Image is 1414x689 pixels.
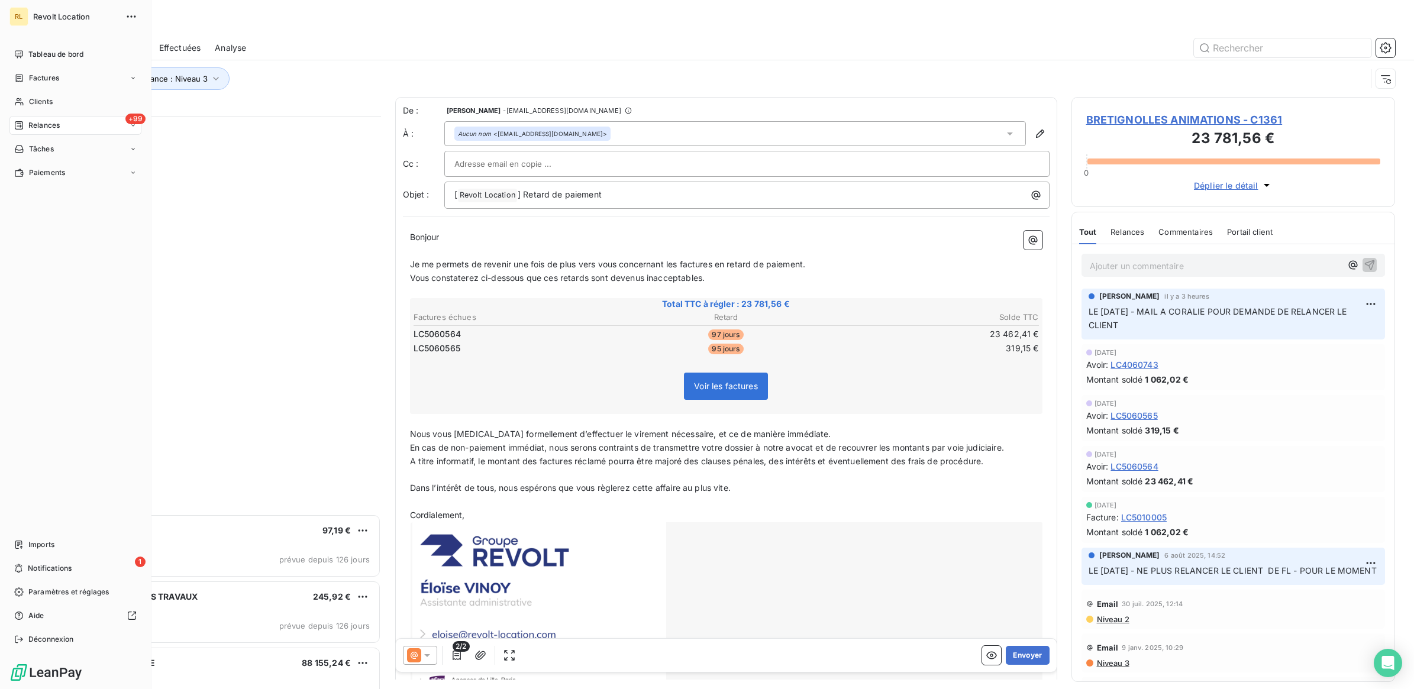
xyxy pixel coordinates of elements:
[279,621,370,630] span: prévue depuis 126 jours
[9,606,141,625] a: Aide
[28,634,74,645] span: Déconnexion
[1089,306,1350,330] span: LE [DATE] - MAIL A CORALIE POUR DEMANDE DE RELANCER LE CLIENT
[403,105,444,117] span: De :
[84,67,230,90] button: Niveau de relance : Niveau 3
[1095,502,1117,509] span: [DATE]
[1110,409,1157,422] span: LC5060565
[1086,128,1381,151] h3: 23 781,56 €
[1086,460,1109,473] span: Avoir :
[29,144,54,154] span: Tâches
[1086,475,1143,487] span: Montant soldé
[28,49,83,60] span: Tableau de bord
[410,442,1004,452] span: En cas de non-paiement immédiat, nous serons contraints de transmettre votre dossier à notre avoc...
[410,232,440,242] span: Bonjour
[458,189,517,202] span: Revolt Location
[1086,526,1143,538] span: Montant soldé
[410,259,806,269] span: Je me permets de revenir une fois de plus vers vous concernant les factures en retard de paiement.
[29,96,53,107] span: Clients
[1110,460,1158,473] span: LC5060564
[1086,511,1119,523] span: Facture :
[410,273,705,283] span: Vous constaterez ci-dessous que ces retards sont devenus inacceptables.
[414,328,461,340] span: LC5060564
[1099,550,1160,561] span: [PERSON_NAME]
[1079,227,1097,237] span: Tout
[9,7,28,26] div: RL
[1086,358,1109,371] span: Avoir :
[1097,643,1119,652] span: Email
[322,525,351,535] span: 97,19 €
[57,116,381,689] div: grid
[1096,614,1129,624] span: Niveau 2
[1145,424,1179,436] span: 319,15 €
[503,107,621,114] span: - [EMAIL_ADDRESS][DOMAIN_NAME]
[215,42,246,54] span: Analyse
[1095,400,1117,407] span: [DATE]
[694,381,758,391] span: Voir les factures
[29,73,59,83] span: Factures
[1095,349,1117,356] span: [DATE]
[33,12,118,21] span: Revolt Location
[1086,424,1143,436] span: Montant soldé
[1145,475,1193,487] span: 23 462,41 €
[159,42,201,54] span: Effectuées
[1096,658,1129,668] span: Niveau 3
[458,130,608,138] div: <[EMAIL_ADDRESS][DOMAIN_NAME]>
[29,167,65,178] span: Paiements
[1194,38,1371,57] input: Rechercher
[1145,373,1189,386] span: 1 062,02 €
[1122,644,1183,651] span: 9 janv. 2025, 10:29
[1084,168,1089,177] span: 0
[313,591,351,601] span: 245,92 €
[410,483,731,493] span: Dans l’intérêt de tous, nous espérons que vous règlerez cette affaire au plus vite.
[1089,565,1377,575] span: LE [DATE] - NE PLUS RELANCER LE CLIENT DE FL - POUR LE MOMENT
[279,555,370,564] span: prévue depuis 126 jours
[708,344,743,354] span: 95 jours
[1095,451,1117,458] span: [DATE]
[28,120,60,131] span: Relances
[458,130,491,138] em: Aucun nom
[1097,599,1119,609] span: Email
[454,189,457,199] span: [
[1121,511,1167,523] span: LC5010005
[1374,649,1402,677] div: Open Intercom Messenger
[1227,227,1273,237] span: Portail client
[1164,293,1209,300] span: il y a 3 heures
[831,311,1039,324] th: Solde TTC
[403,189,430,199] span: Objet :
[125,114,146,124] span: +99
[622,311,830,324] th: Retard
[447,107,501,114] span: [PERSON_NAME]
[413,311,621,324] th: Factures échues
[1086,409,1109,422] span: Avoir :
[9,663,83,682] img: Logo LeanPay
[28,539,54,550] span: Imports
[28,587,109,597] span: Paramètres et réglages
[831,342,1039,355] td: 319,15 €
[1145,526,1189,538] span: 1 062,02 €
[1086,373,1143,386] span: Montant soldé
[403,158,444,170] label: Cc :
[1099,291,1160,302] span: [PERSON_NAME]
[302,658,351,668] span: 88 155,24 €
[28,610,44,621] span: Aide
[28,563,72,574] span: Notifications
[403,128,444,140] label: À :
[135,557,146,567] span: 1
[410,510,465,520] span: Cordialement,
[1006,646,1049,665] button: Envoyer
[831,328,1039,341] td: 23 462,41 €
[101,74,208,83] span: Niveau de relance : Niveau 3
[414,342,460,354] span: LC5060565
[1122,600,1183,607] span: 30 juil. 2025, 12:14
[410,429,831,439] span: Nous vous [MEDICAL_DATA] formellement d’effectuer le virement nécessaire, et ce de manière immédi...
[1164,552,1225,559] span: 6 août 2025, 14:52
[410,456,984,466] span: A titre informatif, le montant des factures réclamé pourra être majoré des clauses pénales, des i...
[518,189,602,199] span: ] Retard de paiement
[1194,179,1258,192] span: Déplier le détail
[1158,227,1213,237] span: Commentaires
[1110,358,1158,371] span: LC4060743
[412,298,1041,310] span: Total TTC à régler : 23 781,56 €
[454,155,582,173] input: Adresse email en copie ...
[1190,179,1276,192] button: Déplier le détail
[1110,227,1144,237] span: Relances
